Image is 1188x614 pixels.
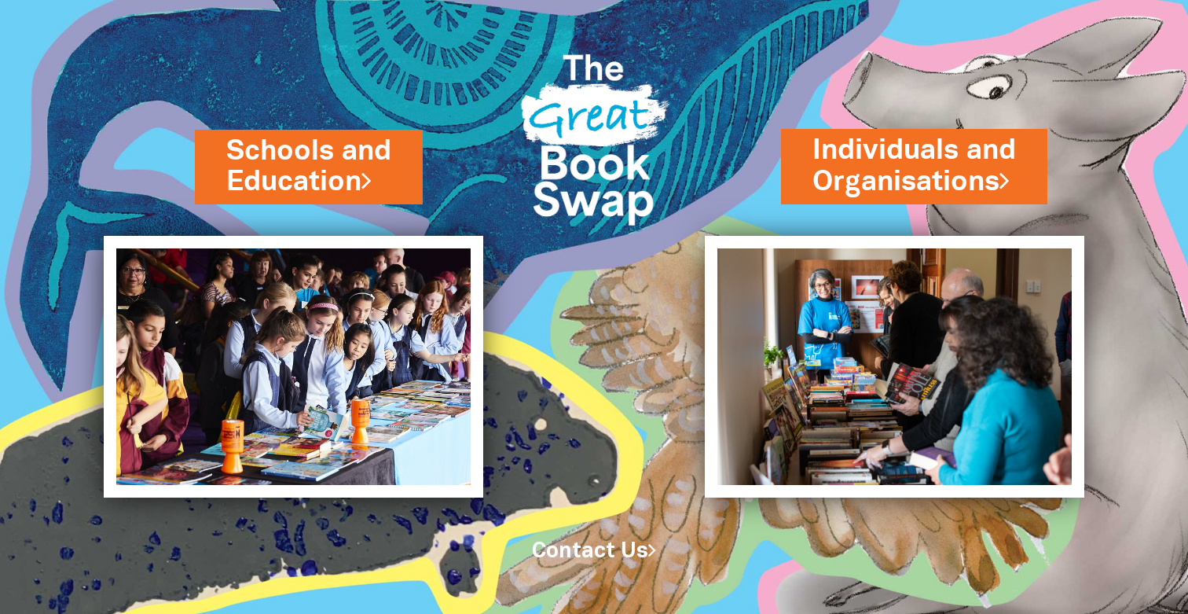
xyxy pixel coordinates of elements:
img: Great Bookswap logo [507,19,681,250]
img: Individuals and Organisations [705,236,1084,498]
a: Individuals andOrganisations [812,131,1016,200]
img: Schools and Education [104,236,483,498]
a: Schools andEducation [226,132,391,201]
a: Contact Us [532,542,656,561]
